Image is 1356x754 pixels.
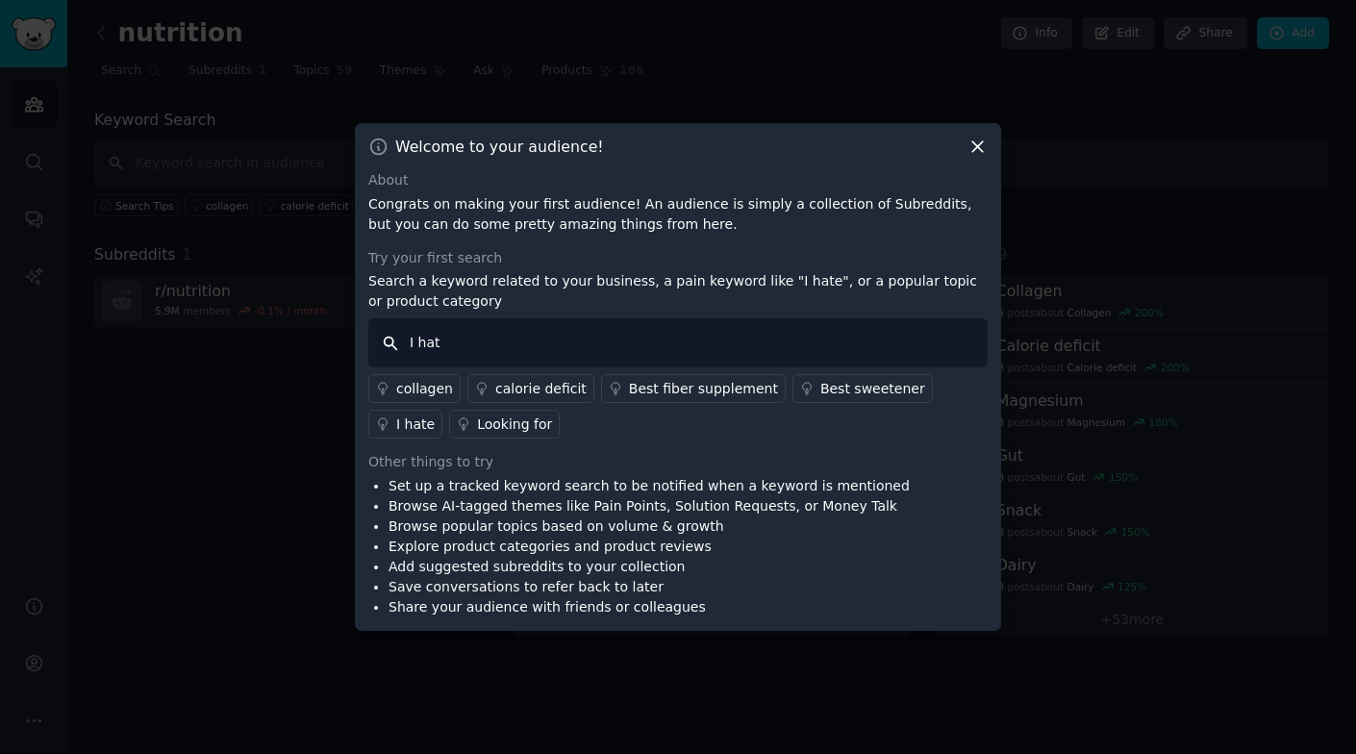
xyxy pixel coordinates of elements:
[389,516,910,537] li: Browse popular topics based on volume & growth
[389,476,910,496] li: Set up a tracked keyword search to be notified when a keyword is mentioned
[449,410,560,439] a: Looking for
[368,318,988,367] input: Keyword search in audience
[389,496,910,516] li: Browse AI-tagged themes like Pain Points, Solution Requests, or Money Talk
[368,194,988,235] p: Congrats on making your first audience! An audience is simply a collection of Subreddits, but you...
[368,410,442,439] a: I hate
[477,415,552,435] div: Looking for
[368,452,988,472] div: Other things to try
[368,374,461,403] a: collagen
[629,379,778,399] div: Best fiber supplement
[792,374,933,403] a: Best sweetener
[368,271,988,312] p: Search a keyword related to your business, a pain keyword like "I hate", or a popular topic or pr...
[395,137,604,157] h3: Welcome to your audience!
[389,597,910,617] li: Share your audience with friends or colleagues
[396,379,453,399] div: collagen
[467,374,594,403] a: calorie deficit
[601,374,786,403] a: Best fiber supplement
[389,577,910,597] li: Save conversations to refer back to later
[389,537,910,557] li: Explore product categories and product reviews
[495,379,587,399] div: calorie deficit
[368,170,988,190] div: About
[389,557,910,577] li: Add suggested subreddits to your collection
[396,415,435,435] div: I hate
[820,379,925,399] div: Best sweetener
[368,248,988,268] div: Try your first search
